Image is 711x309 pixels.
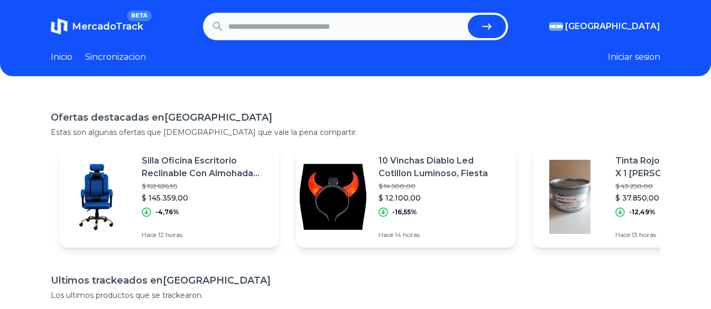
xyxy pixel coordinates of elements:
p: $ 152.626,95 [142,182,271,190]
a: Sincronizacion [85,51,146,63]
a: Inicio [51,51,72,63]
img: MercadoTrack [51,18,68,35]
span: BETA [127,11,152,21]
a: Featured image10 Vinchas Diablo Led Cotillon Luminoso, Fiesta$ 14.500,00$ 12.100,00-16,55%Hace 14... [296,146,516,248]
p: Hace 14 horas [378,231,507,239]
p: Los ultimos productos que se trackearon. [51,290,660,301]
p: Estas son algunas ofertas que [DEMOGRAPHIC_DATA] que vale la pena compartir. [51,127,660,138]
p: Hace 12 horas [142,231,271,239]
p: 10 Vinchas Diablo Led Cotillon Luminoso, Fiesta [378,154,507,180]
p: $ 14.500,00 [378,182,507,190]
a: Featured imageSilla Oficina Escritorio Reclinable Con Almohada Home Office$ 152.626,95$ 145.359,0... [59,146,279,248]
p: -4,76% [155,208,179,216]
h1: Ofertas destacadas en [GEOGRAPHIC_DATA] [51,110,660,125]
button: [GEOGRAPHIC_DATA] [549,20,660,33]
img: Featured image [533,160,607,234]
button: Iniciar sesion [608,51,660,63]
h1: Ultimos trackeados en [GEOGRAPHIC_DATA] [51,273,660,288]
span: [GEOGRAPHIC_DATA] [565,20,660,33]
p: $ 145.359,00 [142,193,271,203]
p: $ 12.100,00 [378,193,507,203]
p: Silla Oficina Escritorio Reclinable Con Almohada Home Office [142,154,271,180]
img: Featured image [59,160,133,234]
p: -12,49% [629,208,655,216]
span: MercadoTrack [72,21,143,32]
a: MercadoTrackBETA [51,18,143,35]
img: Featured image [296,160,370,234]
img: Argentina [549,22,563,31]
p: -16,55% [392,208,417,216]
